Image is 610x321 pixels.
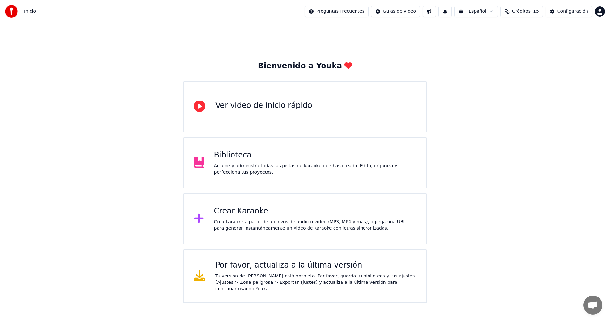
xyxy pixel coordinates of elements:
div: Biblioteca [214,150,417,160]
nav: breadcrumb [24,8,36,15]
button: Preguntas Frecuentes [305,6,369,17]
div: Configuración [557,8,588,15]
div: Por favor, actualiza a la última versión [215,260,416,270]
div: Tu versión de [PERSON_NAME] está obsoleta. Por favor, guarda tu biblioteca y tus ajustes (Ajustes... [215,273,416,292]
button: Guías de video [371,6,420,17]
span: Inicio [24,8,36,15]
div: Crear Karaoke [214,206,417,216]
button: Créditos15 [500,6,543,17]
button: Configuración [546,6,592,17]
div: Crea karaoke a partir de archivos de audio o video (MP3, MP4 y más), o pega una URL para generar ... [214,219,417,232]
div: Ver video de inicio rápido [215,101,312,111]
div: Accede y administra todas las pistas de karaoke que has creado. Edita, organiza y perfecciona tus... [214,163,417,176]
img: youka [5,5,18,18]
span: Créditos [512,8,531,15]
span: 15 [533,8,539,15]
div: Bienvenido a Youka [258,61,352,71]
a: Open chat [583,296,602,315]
